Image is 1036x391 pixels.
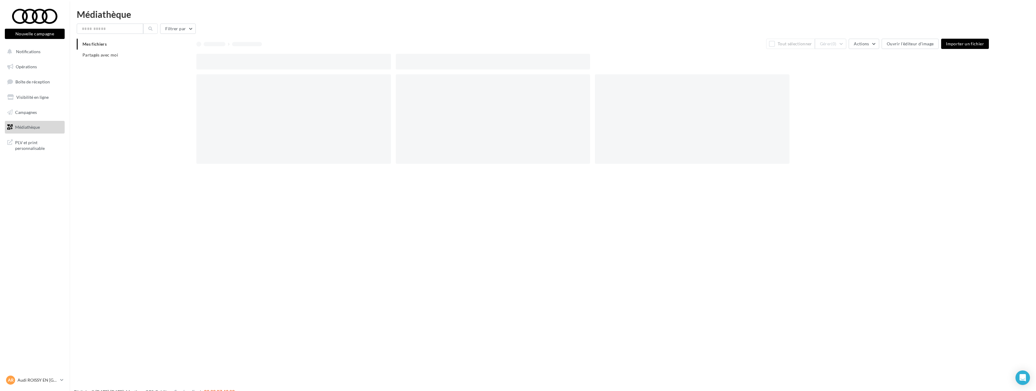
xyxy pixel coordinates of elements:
[4,136,66,154] a: PLV et print personnalisable
[831,41,836,46] span: (0)
[77,10,1029,19] div: Médiathèque
[15,124,40,130] span: Médiathèque
[854,41,869,46] span: Actions
[8,377,14,383] span: AR
[15,138,62,151] span: PLV et print personnalisable
[15,109,37,115] span: Campagnes
[4,75,66,88] a: Boîte de réception
[941,39,989,49] button: Importer un fichier
[849,39,879,49] button: Actions
[18,377,58,383] p: Audi ROISSY EN [GEOGRAPHIC_DATA]
[766,39,815,49] button: Tout sélectionner
[82,41,107,47] span: Mes fichiers
[4,121,66,134] a: Médiathèque
[82,52,118,57] span: Partagés avec moi
[5,374,65,386] a: AR Audi ROISSY EN [GEOGRAPHIC_DATA]
[815,39,847,49] button: Gérer(0)
[5,29,65,39] button: Nouvelle campagne
[946,41,984,46] span: Importer un fichier
[16,49,40,54] span: Notifications
[4,106,66,119] a: Campagnes
[160,24,196,34] button: Filtrer par
[4,45,63,58] button: Notifications
[16,64,37,69] span: Opérations
[16,95,49,100] span: Visibilité en ligne
[4,91,66,104] a: Visibilité en ligne
[882,39,939,49] button: Ouvrir l'éditeur d'image
[1015,370,1030,385] div: Open Intercom Messenger
[4,60,66,73] a: Opérations
[15,79,50,84] span: Boîte de réception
